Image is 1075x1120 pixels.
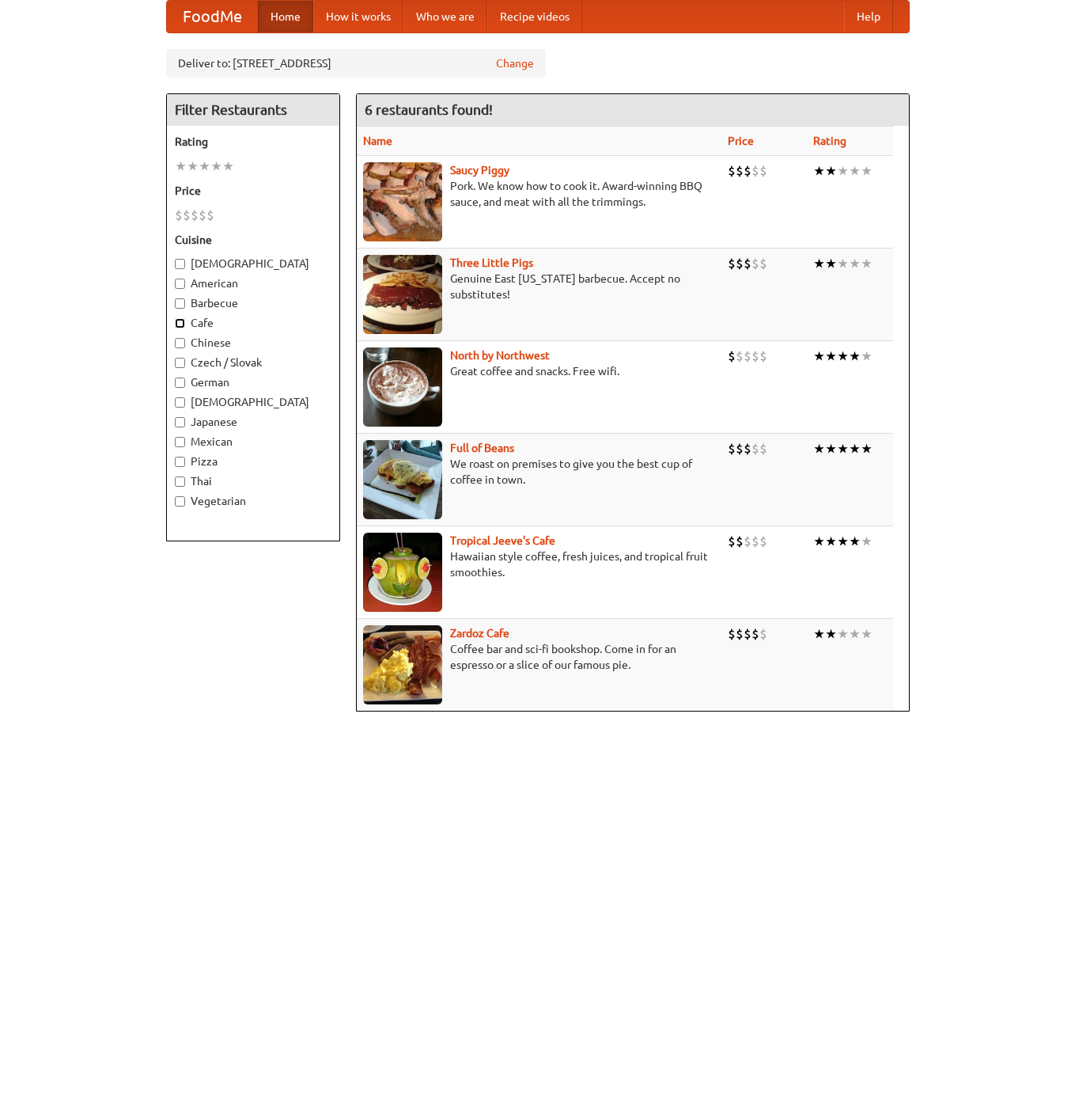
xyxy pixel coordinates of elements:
li: $ [759,255,767,272]
label: Barbecue [175,295,331,311]
p: Pork. We know how to cook it. Award-winning BBQ sauce, and meat with all the trimmings. [363,178,716,210]
h5: Price [175,183,331,199]
li: $ [736,162,744,180]
li: $ [199,207,206,224]
input: Barbecue [175,298,185,309]
li: ★ [825,440,837,457]
a: Price [728,135,754,147]
h5: Rating [175,134,331,150]
li: $ [728,347,736,365]
label: Japanese [175,414,331,430]
li: $ [206,207,214,224]
li: $ [744,162,751,180]
h4: Filter Restaurants [167,94,339,126]
li: $ [728,162,736,180]
li: ★ [825,347,837,365]
p: Great coffee and snacks. Free wifi. [363,363,716,379]
li: $ [751,162,759,180]
li: $ [751,255,759,272]
li: ★ [837,162,849,180]
li: ★ [861,162,872,180]
li: $ [736,440,744,457]
a: Saucy Piggy [450,164,509,177]
a: North by Northwest [450,349,550,362]
li: $ [744,533,751,550]
ng-pluralize: 6 restaurants found! [365,102,493,117]
li: $ [744,440,751,457]
li: $ [744,347,751,365]
li: ★ [825,625,837,643]
label: Vegetarian [175,493,331,509]
li: ★ [849,440,861,457]
li: ★ [825,255,837,272]
li: $ [728,533,736,550]
li: $ [744,255,751,272]
li: $ [736,347,744,365]
a: Recipe videos [487,1,582,32]
li: ★ [825,162,837,180]
label: Chinese [175,335,331,351]
input: Czech / Slovak [175,358,185,368]
li: ★ [861,625,872,643]
li: $ [751,533,759,550]
li: ★ [813,440,825,457]
li: $ [759,162,767,180]
a: Rating [813,135,846,147]
label: Mexican [175,434,331,450]
li: ★ [849,533,861,550]
a: Home [258,1,313,32]
li: $ [728,440,736,457]
p: Genuine East [US_STATE] barbecue. Accept no substitutes! [363,271,716,302]
a: Full of Beans [450,442,514,454]
li: $ [183,207,191,224]
li: ★ [861,255,872,272]
li: ★ [222,158,234,175]
img: beans.jpg [363,440,442,519]
input: Pizza [175,457,185,467]
b: Zardoz Cafe [450,627,509,640]
li: $ [728,255,736,272]
img: north.jpg [363,347,442,427]
label: Thai [175,473,331,489]
li: $ [736,533,744,550]
li: ★ [813,255,825,272]
img: littlepigs.jpg [363,255,442,334]
input: Mexican [175,437,185,447]
img: saucy.jpg [363,162,442,241]
label: Cafe [175,315,331,331]
li: ★ [210,158,222,175]
li: ★ [813,347,825,365]
li: ★ [175,158,187,175]
input: [DEMOGRAPHIC_DATA] [175,397,185,408]
a: Help [844,1,893,32]
a: Change [496,55,534,71]
li: $ [751,440,759,457]
li: ★ [837,347,849,365]
li: ★ [849,625,861,643]
img: jeeves.jpg [363,533,442,612]
label: [DEMOGRAPHIC_DATA] [175,256,331,271]
a: Tropical Jeeve's Cafe [450,534,555,547]
b: Three Little Pigs [450,256,533,269]
li: $ [175,207,183,224]
label: German [175,374,331,390]
li: ★ [861,533,872,550]
li: ★ [813,533,825,550]
input: Thai [175,476,185,487]
li: $ [728,625,736,643]
a: FoodMe [167,1,258,32]
li: $ [744,625,751,643]
a: Who we are [403,1,487,32]
li: ★ [825,533,837,550]
li: ★ [849,255,861,272]
input: Chinese [175,338,185,348]
p: We roast on premises to give you the best cup of coffee in town. [363,456,716,488]
input: [DEMOGRAPHIC_DATA] [175,259,185,269]
a: Name [363,135,392,147]
label: Czech / Slovak [175,355,331,370]
li: ★ [813,625,825,643]
a: How it works [313,1,403,32]
input: Japanese [175,417,185,427]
